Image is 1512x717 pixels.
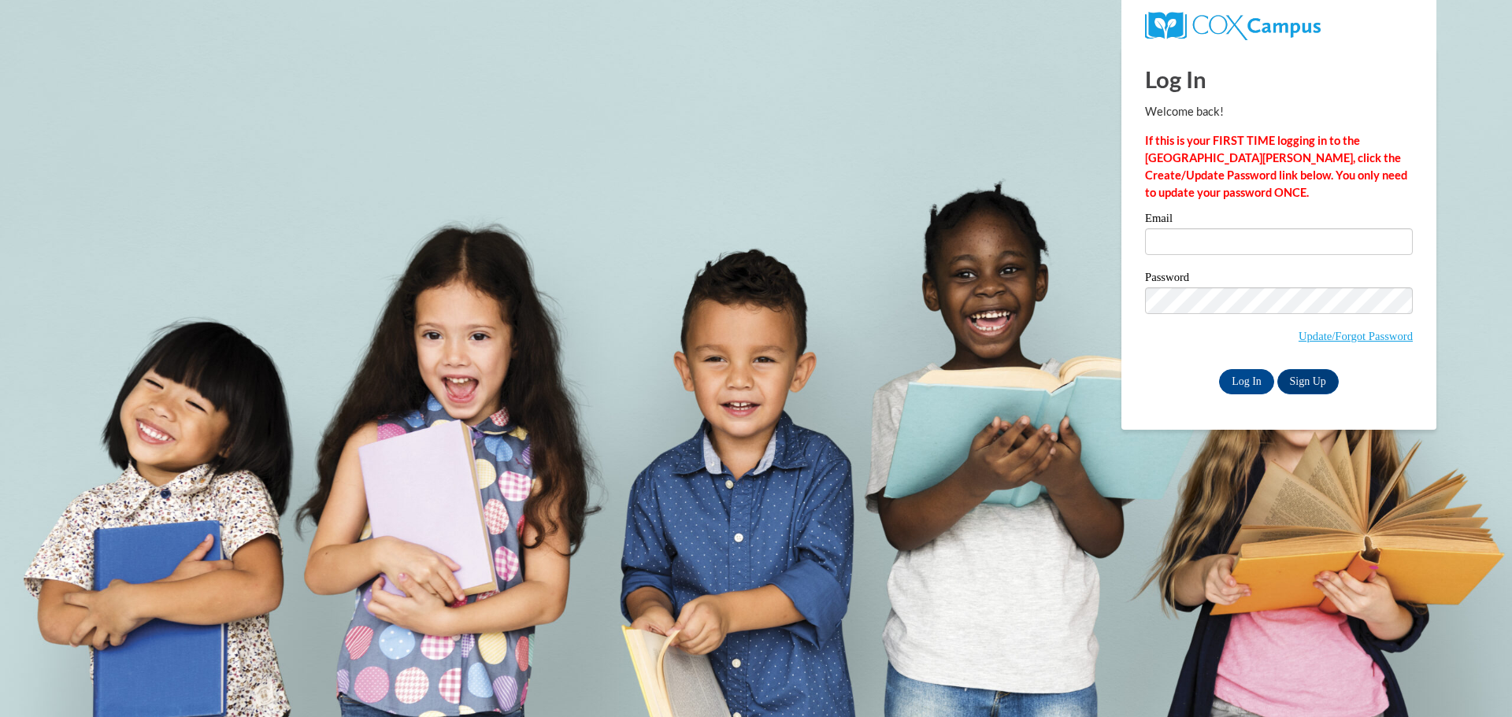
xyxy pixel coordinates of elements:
label: Email [1145,213,1413,228]
input: Log In [1219,369,1274,394]
a: COX Campus [1145,18,1321,31]
img: COX Campus [1145,12,1321,40]
label: Password [1145,272,1413,287]
h1: Log In [1145,63,1413,95]
a: Update/Forgot Password [1299,330,1413,342]
a: Sign Up [1277,369,1339,394]
strong: If this is your FIRST TIME logging in to the [GEOGRAPHIC_DATA][PERSON_NAME], click the Create/Upd... [1145,134,1407,199]
p: Welcome back! [1145,103,1413,120]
